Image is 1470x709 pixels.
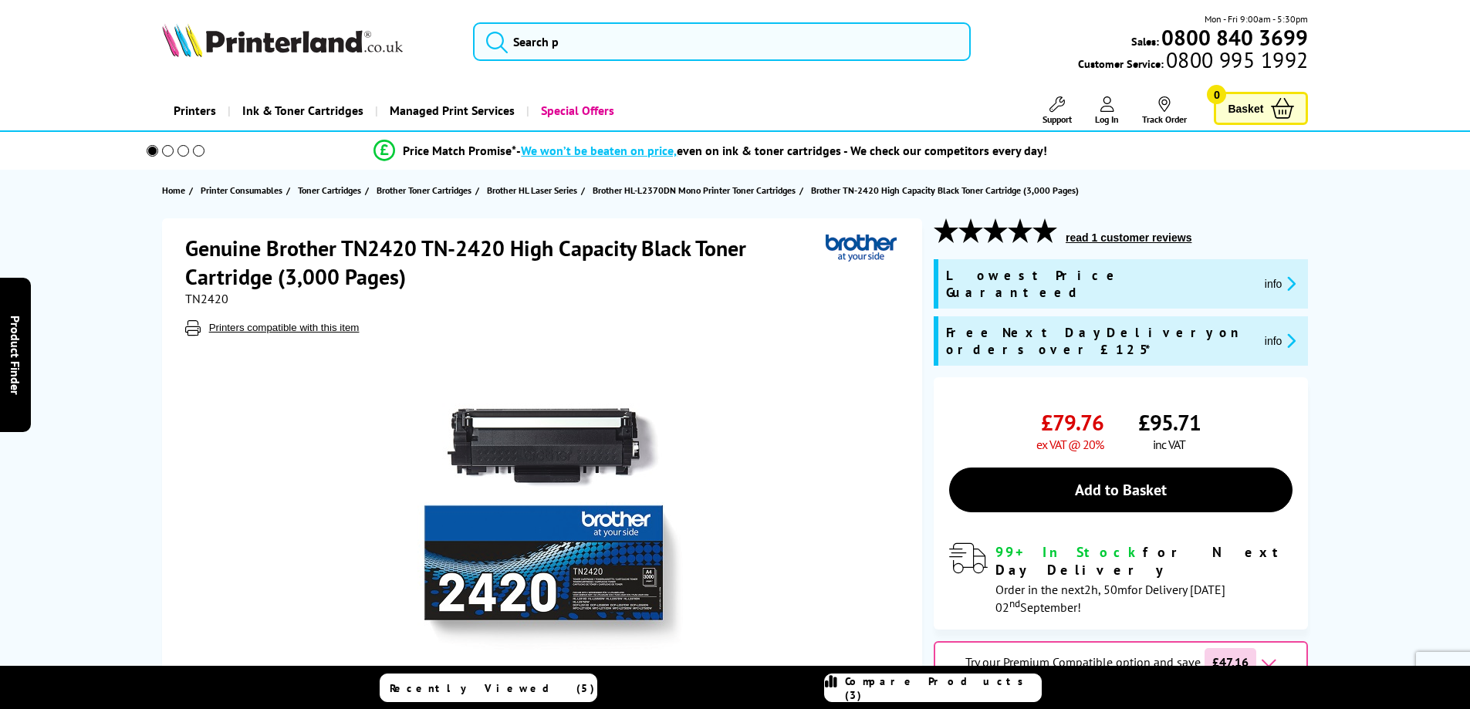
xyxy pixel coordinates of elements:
span: TN2420 [185,291,228,306]
span: Brother HL Laser Series [487,182,577,198]
span: 0 [1207,85,1226,104]
span: Brother TN-2420 High Capacity Black Toner Cartridge (3,000 Pages) [811,184,1079,196]
a: Support [1043,96,1072,125]
button: read 1 customer reviews [1061,231,1196,245]
div: - even on ink & toner cartridges - We check our competitors every day! [516,143,1047,158]
span: inc VAT [1153,437,1185,452]
button: promo-description [1260,275,1301,292]
a: Special Offers [526,91,626,130]
span: We won’t be beaten on price, [521,143,677,158]
div: modal_delivery [949,543,1293,614]
h1: Genuine Brother TN2420 TN-2420 High Capacity Black Toner Cartridge (3,000 Pages) [185,234,826,291]
span: Free Next Day Delivery on orders over £125* [946,324,1252,358]
img: Printerland Logo [162,23,403,57]
a: Compare Products (3) [824,674,1042,702]
span: Mon - Fri 9:00am - 5:30pm [1205,12,1308,26]
sup: nd [1009,596,1020,610]
input: Search p [473,22,971,61]
span: Product Finder [8,315,23,394]
a: Brother Toner Cartridges [377,182,475,198]
span: Toner Cartridges [298,182,361,198]
span: Support [1043,113,1072,125]
a: Toner Cartridges [298,182,365,198]
a: Track Order [1142,96,1187,125]
span: £47.16 [1205,648,1256,676]
span: 2h, 50m [1084,582,1127,597]
span: 99+ In Stock [995,543,1143,561]
span: Recently Viewed (5) [390,681,595,695]
span: Basket [1228,98,1263,119]
span: Brother Toner Cartridges [377,182,471,198]
span: £79.76 [1041,408,1103,437]
a: Recently Viewed (5) [380,674,597,702]
span: Sales: [1131,34,1159,49]
a: Basket 0 [1214,92,1308,125]
li: modal_Promise [126,137,1296,164]
a: Brother HL-L2370DN Mono Printer Toner Cartridges [593,182,799,198]
button: promo-description [1260,332,1301,349]
span: Order in the next for Delivery [DATE] 02 September! [995,582,1225,615]
a: Home [162,182,189,198]
button: Printers compatible with this item [204,321,364,334]
a: Log In [1095,96,1119,125]
img: Brother [826,234,897,262]
span: Lowest Price Guaranteed [946,267,1252,301]
a: Brother HL Laser Series [487,182,581,198]
a: Printerland Logo [162,23,455,60]
span: Printer Consumables [201,182,282,198]
a: Add to Basket [949,468,1293,512]
span: 0800 995 1992 [1164,52,1308,67]
span: Log In [1095,113,1119,125]
a: Ink & Toner Cartridges [228,91,375,130]
b: 0800 840 3699 [1161,23,1308,52]
span: Ink & Toner Cartridges [242,91,363,130]
a: 0800 840 3699 [1159,30,1308,45]
a: Managed Print Services [375,91,526,130]
a: Printers [162,91,228,130]
span: Try our Premium Compatible option and save [965,654,1201,670]
span: Price Match Promise* [403,143,516,158]
span: Customer Service: [1078,52,1308,71]
img: Brother TN2420 TN-2420 High Capacity Black Toner Cartridge (3,000 Pages) [393,366,695,669]
span: Brother HL-L2370DN Mono Printer Toner Cartridges [593,182,796,198]
span: Compare Products (3) [845,674,1041,702]
div: for Next Day Delivery [995,543,1293,579]
span: Home [162,182,185,198]
a: Printer Consumables [201,182,286,198]
span: ex VAT @ 20% [1036,437,1103,452]
span: £95.71 [1138,408,1201,437]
